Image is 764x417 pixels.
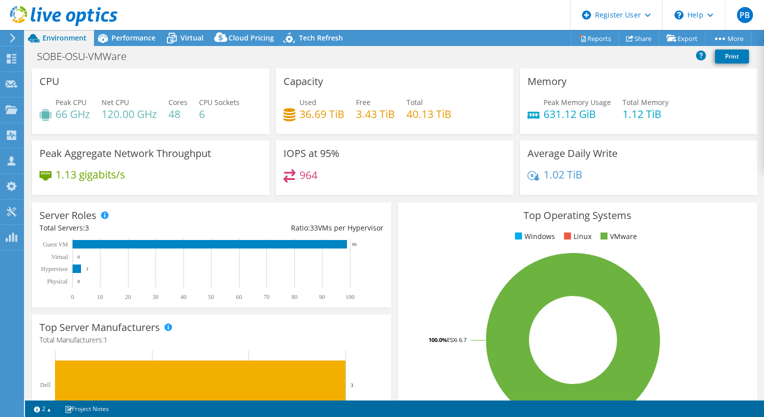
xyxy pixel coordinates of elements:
[39,322,160,333] h3: Top Server Manufacturers
[674,10,683,19] svg: \n
[263,293,269,300] text: 70
[622,108,668,119] h4: 1.12 TiB
[299,169,317,180] h4: 964
[111,33,155,42] span: Performance
[39,76,59,87] h3: CPU
[406,108,451,119] h4: 40.13 TiB
[527,76,566,87] h3: Memory
[55,108,90,119] h4: 66 GHz
[55,97,86,107] span: Peak CPU
[406,97,423,107] span: Total
[51,253,68,260] text: Virtual
[715,49,749,63] a: Print
[543,108,611,119] h4: 631.12 GiB
[77,279,80,284] text: 0
[598,231,637,242] li: VMware
[737,7,753,23] span: PB
[319,293,325,300] text: 90
[40,381,50,388] text: Dell
[527,148,617,159] h3: Average Daily Write
[57,402,116,415] a: Project Notes
[47,278,67,285] text: Physical
[291,293,297,300] text: 80
[310,223,318,232] span: 33
[405,210,749,221] h3: Top Operating Systems
[86,266,88,271] text: 3
[101,108,157,119] h4: 120.00 GHz
[152,293,158,300] text: 30
[43,241,68,248] text: Guest VM
[103,335,107,344] span: 1
[352,242,357,247] text: 99
[283,148,339,159] h3: IOPS at 95%
[125,293,131,300] text: 20
[199,97,239,107] span: CPU Sockets
[101,97,129,107] span: Net CPU
[350,382,353,388] text: 3
[180,33,203,42] span: Virtual
[428,336,447,343] tspan: 100.0%
[39,222,211,233] div: Total Servers:
[571,30,619,46] a: Reports
[561,231,591,242] li: Linux
[168,97,187,107] span: Cores
[199,108,239,119] h4: 6
[705,30,751,46] a: More
[27,402,58,415] a: 2
[168,108,187,119] h4: 48
[236,293,242,300] text: 60
[299,97,316,107] span: Used
[299,108,344,119] h4: 36.69 TiB
[55,169,125,180] h4: 1.13 gigabits/s
[39,148,211,159] h3: Peak Aggregate Network Throughput
[211,222,383,233] div: Ratio: VMs per Hypervisor
[42,33,86,42] span: Environment
[543,169,582,180] h4: 1.02 TiB
[85,223,89,232] span: 3
[447,336,466,343] tspan: ESXi 6.7
[41,265,68,272] text: Hypervisor
[283,76,323,87] h3: Capacity
[39,210,96,221] h3: Server Roles
[356,97,370,107] span: Free
[71,293,74,300] text: 0
[180,293,186,300] text: 40
[543,97,611,107] span: Peak Memory Usage
[77,254,80,259] text: 0
[659,30,705,46] a: Export
[299,33,343,42] span: Tech Refresh
[208,293,214,300] text: 50
[39,334,383,345] h4: Total Manufacturers:
[512,231,555,242] li: Windows
[228,33,274,42] span: Cloud Pricing
[356,108,395,119] h4: 3.43 TiB
[97,293,103,300] text: 10
[622,97,668,107] span: Total Memory
[345,293,354,300] text: 100
[618,30,659,46] a: Share
[32,51,142,62] h1: SOBE-OSU-VMWare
